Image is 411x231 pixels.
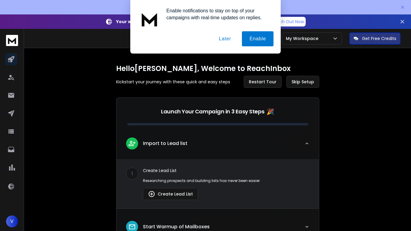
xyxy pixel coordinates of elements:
[292,79,314,85] span: Skip Setup
[128,140,136,147] img: lead
[138,7,162,31] img: notification icon
[143,188,198,200] button: Create Lead List
[143,178,309,183] p: Researching prospects and building lists has never been easier.
[143,223,210,230] p: Start Warmup of Mailboxes
[143,140,187,147] p: Import to Lead list
[116,64,319,73] h1: Hello [PERSON_NAME] , Welcome to ReachInbox
[126,168,138,180] div: 1
[128,223,136,231] img: lead
[244,76,282,88] button: Restart Tour
[6,215,18,227] button: V
[116,79,230,85] p: Kickstart your journey with these quick and easy steps
[267,107,274,116] span: 🎉
[211,31,238,46] button: Later
[242,31,273,46] button: Enable
[161,107,264,116] p: Launch Your Campaign in 3 Easy Steps
[148,190,155,198] img: lead
[116,159,319,208] div: leadImport to Lead list
[286,76,319,88] button: Skip Setup
[116,133,319,159] button: leadImport to Lead list
[162,7,273,21] div: Enable notifications to stay on top of your campaigns with real-time updates on replies.
[143,168,309,174] p: Create Lead List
